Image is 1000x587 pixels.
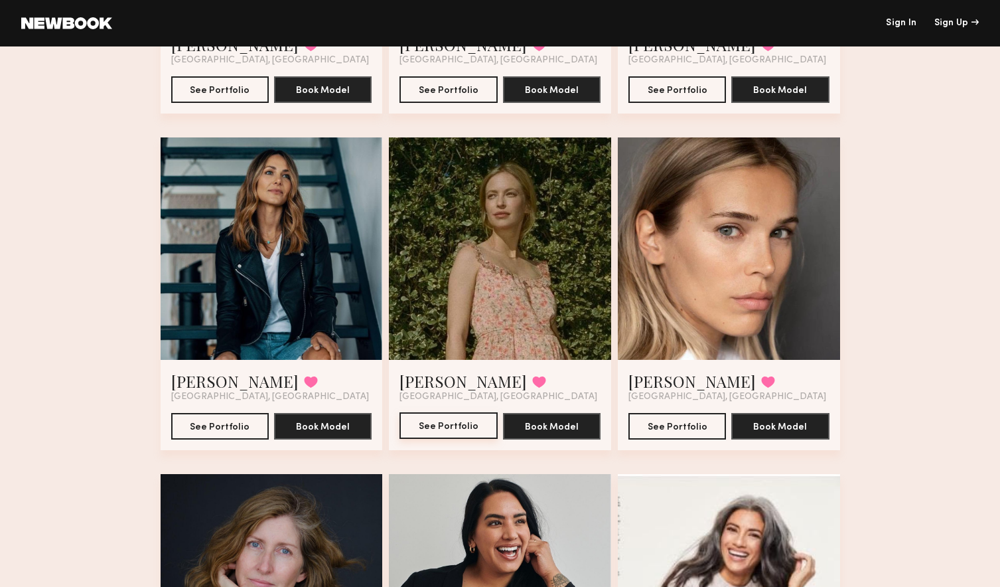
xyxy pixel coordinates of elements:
[731,76,829,103] button: Book Model
[399,76,497,103] button: See Portfolio
[399,413,497,440] a: See Portfolio
[274,84,372,95] a: Book Model
[731,420,829,432] a: Book Model
[274,76,372,103] button: Book Model
[399,412,497,439] button: See Portfolio
[886,19,916,28] a: Sign In
[399,371,527,392] a: [PERSON_NAME]
[628,76,726,103] button: See Portfolio
[274,420,372,432] a: Book Model
[503,84,601,95] a: Book Model
[628,413,726,440] button: See Portfolio
[628,371,756,392] a: [PERSON_NAME]
[628,55,826,66] span: [GEOGRAPHIC_DATA], [GEOGRAPHIC_DATA]
[934,19,979,28] div: Sign Up
[399,55,597,66] span: [GEOGRAPHIC_DATA], [GEOGRAPHIC_DATA]
[171,413,269,440] button: See Portfolio
[503,420,601,432] a: Book Model
[171,55,369,66] span: [GEOGRAPHIC_DATA], [GEOGRAPHIC_DATA]
[503,413,601,440] button: Book Model
[171,76,269,103] button: See Portfolio
[731,84,829,95] a: Book Model
[731,413,829,440] button: Book Model
[628,392,826,402] span: [GEOGRAPHIC_DATA], [GEOGRAPHIC_DATA]
[274,413,372,440] button: Book Model
[503,76,601,103] button: Book Model
[171,371,299,392] a: [PERSON_NAME]
[171,392,369,402] span: [GEOGRAPHIC_DATA], [GEOGRAPHIC_DATA]
[399,392,597,402] span: [GEOGRAPHIC_DATA], [GEOGRAPHIC_DATA]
